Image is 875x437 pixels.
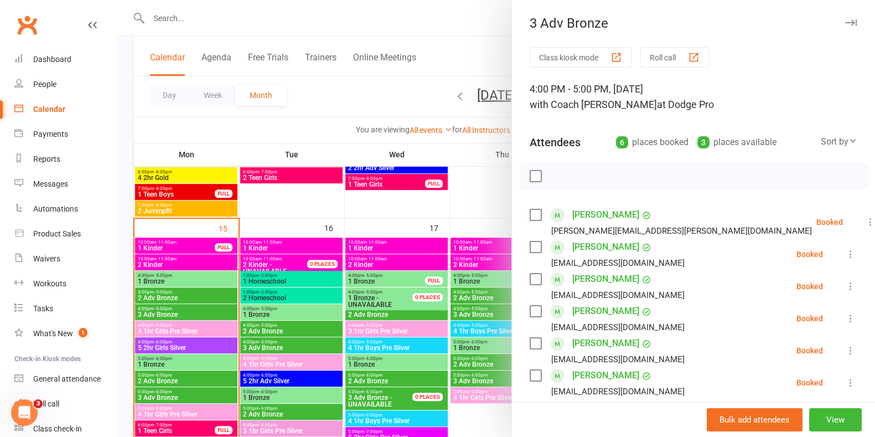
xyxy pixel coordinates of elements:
[14,392,117,417] a: Roll call
[640,47,709,68] button: Roll call
[33,279,66,288] div: Workouts
[33,155,60,163] div: Reports
[14,147,117,172] a: Reports
[551,288,685,302] div: [EMAIL_ADDRESS][DOMAIN_NAME]
[551,256,685,270] div: [EMAIL_ADDRESS][DOMAIN_NAME]
[14,122,117,147] a: Payments
[33,130,68,138] div: Payments
[707,408,802,431] button: Bulk add attendees
[33,254,60,263] div: Waivers
[14,296,117,321] a: Tasks
[14,271,117,296] a: Workouts
[33,374,101,383] div: General attendance
[33,179,68,188] div: Messages
[33,229,81,238] div: Product Sales
[657,99,714,110] span: at Dodge Pro
[572,302,639,320] a: [PERSON_NAME]
[33,329,73,338] div: What's New
[530,47,631,68] button: Class kiosk mode
[14,197,117,222] a: Automations
[796,379,823,387] div: Booked
[14,72,117,97] a: People
[33,304,53,313] div: Tasks
[821,135,857,149] div: Sort by
[79,328,87,337] span: 1
[14,97,117,122] a: Calendar
[33,55,71,64] div: Dashboard
[33,105,65,114] div: Calendar
[14,246,117,271] a: Waivers
[551,384,685,399] div: [EMAIL_ADDRESS][DOMAIN_NAME]
[33,399,59,408] div: Roll call
[551,320,685,335] div: [EMAIL_ADDRESS][DOMAIN_NAME]
[14,321,117,346] a: What's New1
[14,172,117,197] a: Messages
[34,399,43,408] span: 3
[796,347,823,354] div: Booked
[530,135,581,150] div: Attendees
[33,424,82,433] div: Class check-in
[33,204,78,213] div: Automations
[809,408,862,431] button: View
[796,250,823,258] div: Booked
[551,224,812,238] div: [PERSON_NAME][EMAIL_ADDRESS][PERSON_NAME][DOMAIN_NAME]
[572,367,639,384] a: [PERSON_NAME]
[530,81,857,112] div: 4:00 PM - 5:00 PM, [DATE]
[14,367,117,392] a: General attendance kiosk mode
[14,222,117,246] a: Product Sales
[11,399,38,426] iframe: Intercom live chat
[697,135,776,150] div: places available
[796,282,823,290] div: Booked
[530,99,657,110] span: with Coach [PERSON_NAME]
[572,270,639,288] a: [PERSON_NAME]
[816,218,843,226] div: Booked
[616,135,688,150] div: places booked
[572,335,639,352] a: [PERSON_NAME]
[13,11,41,39] a: Clubworx
[14,47,117,72] a: Dashboard
[572,206,639,224] a: [PERSON_NAME]
[551,352,685,367] div: [EMAIL_ADDRESS][DOMAIN_NAME]
[572,238,639,256] a: [PERSON_NAME]
[796,315,823,322] div: Booked
[697,136,710,148] div: 3
[33,80,56,89] div: People
[616,136,628,148] div: 6
[512,16,875,31] div: 3 Adv Bronze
